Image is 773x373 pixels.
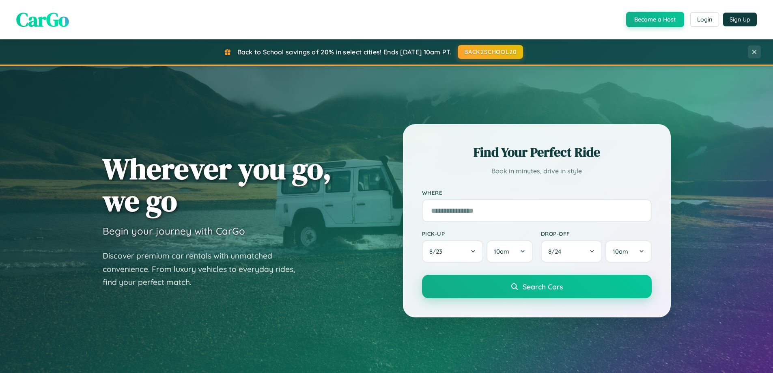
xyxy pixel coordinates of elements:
button: Search Cars [422,275,652,298]
span: Back to School savings of 20% in select cities! Ends [DATE] 10am PT. [237,48,452,56]
label: Where [422,189,652,196]
p: Book in minutes, drive in style [422,165,652,177]
button: 10am [605,240,651,263]
label: Pick-up [422,230,533,237]
span: 8 / 24 [548,248,565,255]
span: 10am [613,248,628,255]
button: 8/24 [541,240,603,263]
p: Discover premium car rentals with unmatched convenience. From luxury vehicles to everyday rides, ... [103,249,306,289]
button: 10am [487,240,532,263]
h2: Find Your Perfect Ride [422,143,652,161]
h3: Begin your journey with CarGo [103,225,245,237]
span: CarGo [16,6,69,33]
button: Become a Host [626,12,684,27]
label: Drop-off [541,230,652,237]
h1: Wherever you go, we go [103,153,332,217]
button: Sign Up [723,13,757,26]
span: Search Cars [523,282,563,291]
button: Login [690,12,719,27]
span: 10am [494,248,509,255]
button: 8/23 [422,240,484,263]
button: BACK2SCHOOL20 [458,45,523,59]
span: 8 / 23 [429,248,446,255]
